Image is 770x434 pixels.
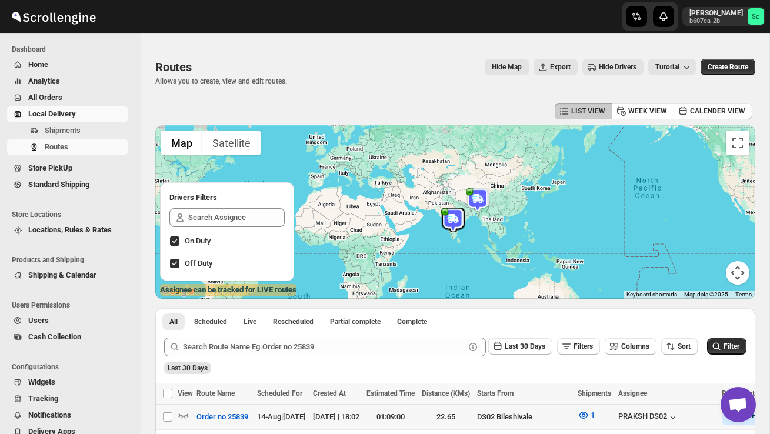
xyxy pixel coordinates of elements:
[7,122,128,139] button: Shipments
[366,389,415,398] span: Estimated Time
[397,317,427,326] span: Complete
[330,317,381,326] span: Partial complete
[28,225,112,234] span: Locations, Rules & Rates
[591,410,595,419] span: 1
[648,59,696,75] button: Tutorial
[7,89,128,106] button: All Orders
[488,338,552,355] button: Last 30 Days
[661,338,698,355] button: Sort
[183,338,465,356] input: Search Route Name Eg.Order no 25839
[557,338,600,355] button: Filters
[701,59,755,75] button: Create Route
[28,316,49,325] span: Users
[721,387,756,422] a: Open chat
[196,389,235,398] span: Route Name
[196,411,248,423] span: Order no 25839
[28,76,60,85] span: Analytics
[485,59,529,75] button: Map action label
[689,18,743,25] p: b607ea-2b
[7,312,128,329] button: Users
[534,59,578,75] button: Export
[160,284,296,296] label: Assignee can be tracked for LIVE routes
[12,301,133,310] span: Users Permissions
[626,291,677,299] button: Keyboard shortcuts
[9,2,98,31] img: ScrollEngine
[655,63,679,71] span: Tutorial
[45,126,81,135] span: Shipments
[7,390,128,407] button: Tracking
[162,313,185,330] button: All routes
[366,411,415,423] div: 01:09:00
[582,59,644,75] button: Hide Drivers
[28,410,71,419] span: Notifications
[628,106,667,116] span: WEEK VIEW
[708,62,748,72] span: Create Route
[155,76,287,86] p: Allows you to create, view and edit routes.
[689,8,743,18] p: [PERSON_NAME]
[477,411,571,423] div: DS02 Bileshivale
[7,329,128,345] button: Cash Collection
[257,412,306,421] span: 14-Aug | [DATE]
[169,192,285,203] h2: Drivers Filters
[313,389,346,398] span: Created At
[682,7,765,26] button: User menu
[28,394,58,403] span: Tracking
[422,389,470,398] span: Distance (KMs)
[752,13,760,21] text: Sc
[28,93,62,102] span: All Orders
[605,338,656,355] button: Columns
[12,45,133,54] span: Dashboard
[748,8,764,25] span: Sanjay chetri
[599,62,636,72] span: Hide Drivers
[7,56,128,73] button: Home
[618,389,647,398] span: Assignee
[7,374,128,390] button: Widgets
[257,389,302,398] span: Scheduled For
[28,271,96,279] span: Shipping & Calendar
[185,259,212,268] span: Off Duty
[684,291,728,298] span: Map data ©2025
[707,338,746,355] button: Filter
[726,131,749,155] button: Toggle fullscreen view
[28,109,76,118] span: Local Delivery
[726,261,749,285] button: Map camera controls
[244,317,256,326] span: Live
[621,342,649,350] span: Columns
[169,317,178,326] span: All
[618,412,679,423] button: PRAKSH DS02
[194,317,227,326] span: Scheduled
[158,283,197,299] a: Open this area in Google Maps (opens a new window)
[12,362,133,372] span: Configurations
[7,73,128,89] button: Analytics
[550,62,571,72] span: Export
[505,342,545,350] span: Last 30 Days
[690,106,745,116] span: CALENDER VIEW
[189,408,255,426] button: Order no 25839
[155,60,192,74] span: Routes
[612,103,674,119] button: WEEK VIEW
[7,139,128,155] button: Routes
[735,291,752,298] a: Terms
[202,131,261,155] button: Show satellite imagery
[168,364,208,372] span: Last 30 Days
[574,342,593,350] span: Filters
[578,389,611,398] span: Shipments
[12,210,133,219] span: Store Locations
[571,406,602,425] button: 1
[724,342,739,350] span: Filter
[188,208,285,227] input: Search Assignee
[12,255,133,265] span: Products and Shipping
[555,103,612,119] button: LIST VIEW
[571,106,605,116] span: LIST VIEW
[678,342,691,350] span: Sort
[7,267,128,283] button: Shipping & Calendar
[185,236,211,245] span: On Duty
[28,378,55,386] span: Widgets
[674,103,752,119] button: CALENDER VIEW
[7,407,128,423] button: Notifications
[273,317,314,326] span: Rescheduled
[313,411,359,423] div: [DATE] | 18:02
[161,131,202,155] button: Show street map
[158,283,197,299] img: Google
